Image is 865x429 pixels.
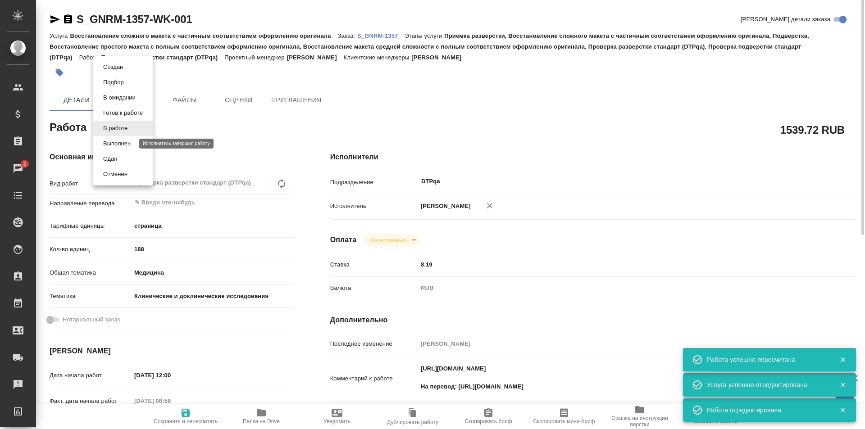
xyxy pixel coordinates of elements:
[707,406,826,415] div: Работа отредактирована
[100,93,138,103] button: В ожидании
[100,123,130,133] button: В работе
[100,108,146,118] button: Готов к работе
[707,355,826,364] div: Работа успешно пересчитана
[100,62,126,72] button: Создан
[833,356,852,364] button: Закрыть
[100,77,127,87] button: Подбор
[100,154,120,164] button: Сдан
[100,169,130,179] button: Отменен
[100,139,133,149] button: Выполнен
[707,380,826,389] div: Услуга успешно отредактирована
[833,381,852,389] button: Закрыть
[833,406,852,414] button: Закрыть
